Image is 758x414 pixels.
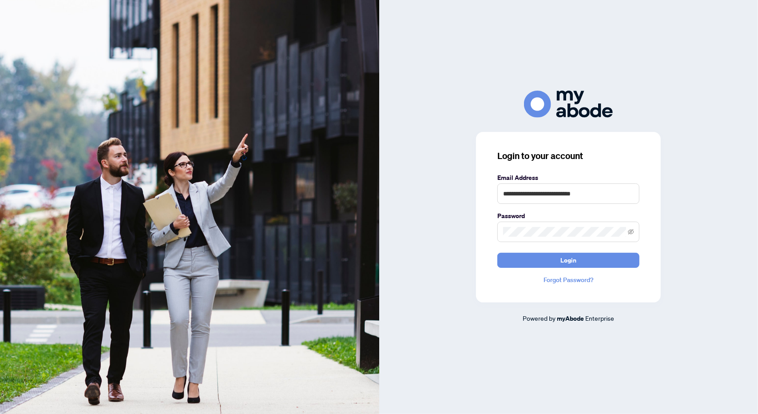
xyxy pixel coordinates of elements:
a: myAbode [557,314,584,323]
label: Password [497,211,639,221]
label: Email Address [497,173,639,183]
button: Login [497,253,639,268]
a: Forgot Password? [497,275,639,285]
span: eye-invisible [628,229,634,235]
h3: Login to your account [497,150,639,162]
span: Powered by [523,314,556,322]
span: Enterprise [585,314,614,322]
img: ma-logo [524,91,613,118]
span: Login [560,253,576,267]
